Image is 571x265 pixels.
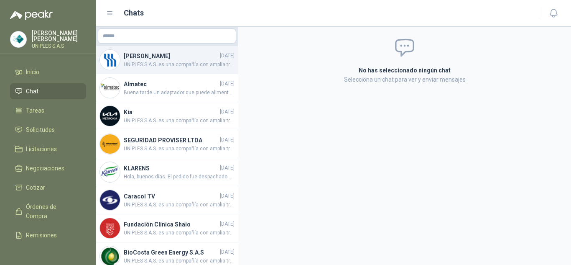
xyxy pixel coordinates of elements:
span: Remisiones [26,231,57,240]
span: [DATE] [220,248,235,256]
img: Company Logo [100,218,120,238]
span: [DATE] [220,192,235,200]
h4: KLARENS [124,164,218,173]
h4: BioCosta Green Energy S.A.S [124,248,218,257]
h4: [PERSON_NAME] [124,51,218,61]
span: Inicio [26,67,39,77]
a: Tareas [10,103,86,118]
p: [PERSON_NAME] [PERSON_NAME] [32,30,86,42]
h1: Chats [124,7,144,19]
span: UNIPLES S.A.S. es una compañía con amplia trayectoria en el mercado colombiano, ofrecemos solucio... [124,117,235,125]
span: Tareas [26,106,44,115]
span: Negociaciones [26,164,64,173]
span: UNIPLES S.A.S. es una compañía con amplia trayectoria en el mercado colombiano, ofrecemos solucio... [124,145,235,153]
h2: No has seleccionado ningún chat [259,66,551,75]
span: [DATE] [220,80,235,88]
span: Solicitudes [26,125,55,134]
a: Company LogoCaracol TV[DATE]UNIPLES S.A.S. es una compañía con amplia trayectoria en el mercado c... [96,186,238,214]
h4: Kia [124,108,218,117]
a: Solicitudes [10,122,86,138]
a: Remisiones [10,227,86,243]
span: UNIPLES S.A.S. es una compañía con amplia trayectoria en el mercado colombiano, ofrecemos solucio... [124,201,235,209]
a: Company LogoKLARENS[DATE]Hola, buenos días. El pedido fue despachado con Número de guía: 13020109... [96,158,238,186]
h4: SEGURIDAD PROVISER LTDA [124,136,218,145]
span: [DATE] [220,136,235,144]
img: Company Logo [10,31,26,47]
span: Licitaciones [26,144,57,154]
p: Selecciona un chat para ver y enviar mensajes [259,75,551,84]
h4: Fundación Clínica Shaio [124,220,218,229]
span: [DATE] [220,52,235,60]
a: Company LogoFundación Clínica Shaio[DATE]UNIPLES S.A.S. es una compañía con amplia trayectoria en... [96,214,238,242]
a: Inicio [10,64,86,80]
a: Cotizar [10,180,86,196]
a: Chat [10,83,86,99]
h4: Almatec [124,80,218,89]
span: Hola, buenos días. El pedido fue despachado con Número de guía: 13020109028 Origen: Cota (c/marca... [124,173,235,181]
img: Company Logo [100,162,120,182]
a: Negociaciones [10,160,86,176]
p: UNIPLES S.A.S [32,44,86,49]
h4: Caracol TV [124,192,218,201]
a: Órdenes de Compra [10,199,86,224]
a: Company LogoKia[DATE]UNIPLES S.A.S. es una compañía con amplia trayectoria en el mercado colombia... [96,102,238,130]
a: Company LogoAlmatec[DATE]Buena tarde Un adaptador que puede alimentar dispositivos UniFi [PERSON_... [96,74,238,102]
img: Company Logo [100,50,120,70]
img: Company Logo [100,190,120,210]
span: [DATE] [220,220,235,228]
span: Chat [26,87,38,96]
span: [DATE] [220,108,235,116]
span: UNIPLES S.A.S. es una compañía con amplia trayectoria en el mercado colombiano, ofrecemos solucio... [124,229,235,237]
span: [DATE] [220,164,235,172]
span: Buena tarde Un adaptador que puede alimentar dispositivos UniFi [PERSON_NAME], reducir la depende... [124,89,235,97]
img: Company Logo [100,78,120,98]
img: Company Logo [100,106,120,126]
span: Órdenes de Compra [26,202,78,221]
img: Logo peakr [10,10,53,20]
span: Cotizar [26,183,45,192]
span: UNIPLES S.A.S. es una compañía con amplia trayectoria en el mercado colombiano, ofrecemos solucio... [124,257,235,265]
img: Company Logo [100,134,120,154]
span: UNIPLES S.A.S. es una compañía con amplia trayectoria en el mercado colombiano, ofrecemos solucio... [124,61,235,69]
a: Licitaciones [10,141,86,157]
a: Company Logo[PERSON_NAME][DATE]UNIPLES S.A.S. es una compañía con amplia trayectoria en el mercad... [96,46,238,74]
a: Company LogoSEGURIDAD PROVISER LTDA[DATE]UNIPLES S.A.S. es una compañía con amplia trayectoria en... [96,130,238,158]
